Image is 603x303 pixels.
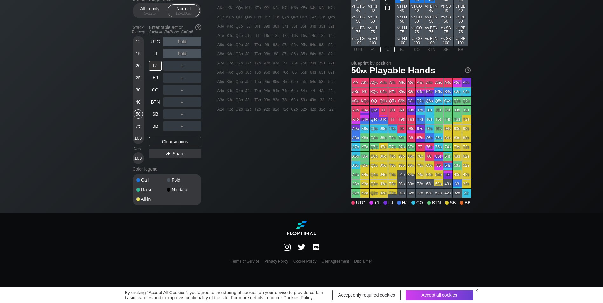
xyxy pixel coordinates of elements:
div: vs CO 50 [410,14,424,25]
a: Terms of Service [231,259,259,264]
h2: Blueprint by position [351,61,471,66]
span: bb [361,68,367,75]
div: 44 [309,86,318,95]
div: 65o [290,77,299,86]
div: 82o [272,105,281,114]
a: Privacy Policy [264,259,288,264]
div: 93o [263,96,271,104]
div: vs UTG 100 [351,36,366,46]
div: J2s [327,22,336,31]
div: K2o [226,105,235,114]
div: 84s [309,50,318,58]
div: vs CO 75 [410,25,424,36]
div: A6o [216,68,225,77]
div: KQo [360,97,369,105]
div: 42o [309,105,318,114]
div: JJ [379,106,388,115]
img: help.32db89a4.svg [464,67,471,74]
div: 73o [281,96,290,104]
div: Fold [167,178,197,182]
span: 50 [350,66,368,76]
a: Cookies Policy [283,295,312,300]
div: vs BTN 75 [424,25,439,36]
div: 54s [309,77,318,86]
div: vs HJ 50 [395,14,409,25]
div: vs CO 100 [410,36,424,46]
div: 85o [272,77,281,86]
div: T5o [253,77,262,86]
div: ＋ [163,85,201,95]
div: 94s [309,40,318,49]
div: 86o [272,68,281,77]
div: KJs [379,87,388,96]
div: A3s [453,78,462,87]
div: K4s [309,3,318,12]
div: T5s [299,31,308,40]
div: 96s [290,40,299,49]
div: A3o [216,96,225,104]
div: 53s [318,77,327,86]
div: Q2s [327,13,336,22]
div: 98o [263,50,271,58]
div: 52o [299,105,308,114]
div: 87s [281,50,290,58]
div: K4o [226,86,235,95]
div: QTs [253,13,262,22]
div: AQo [351,97,360,105]
div: 5 – 12 [137,11,163,16]
div: 30 [134,85,143,95]
div: Stack [130,22,147,37]
div: K5o [226,77,235,86]
div: 100 [134,153,143,163]
div: A4s [443,78,452,87]
div: 40 [134,97,143,107]
div: J2o [244,105,253,114]
div: Accept all cookies [406,290,473,300]
div: J7s [281,22,290,31]
div: 33 [318,96,327,104]
div: AKo [216,3,225,12]
div: QJs [244,13,253,22]
div: 63o [290,96,299,104]
div: 76s [290,59,299,68]
div: AKs [360,78,369,87]
div: BTN [424,47,439,52]
div: A8s [407,78,415,87]
div: vs SB 50 [439,14,453,25]
div: Q4s [443,97,452,105]
div: HJ [395,47,409,52]
div: QQ [235,13,244,22]
div: A5o [216,77,225,86]
div: A8o [216,50,225,58]
div: K2s [327,3,336,12]
div: AKo [351,87,360,96]
div: J3o [244,96,253,104]
div: UTG [351,47,366,52]
div: J6s [290,22,299,31]
div: vs UTG 50 [351,14,366,25]
div: J7o [244,59,253,68]
div: J8s [272,22,281,31]
a: User Agreement [322,259,349,264]
div: AA [351,78,360,87]
div: Q2o [235,105,244,114]
div: QTs [388,97,397,105]
div: K8o [226,50,235,58]
div: 32o [318,105,327,114]
div: 12 [134,37,143,46]
div: 43s [318,86,327,95]
div: T2o [253,105,262,114]
div: KQo [226,13,235,22]
img: LSE2INuPwJBwkuuOCCAC64JLhW+QMX4Z7QUmW1PwAAAABJRU5ErkJggg== [298,244,305,251]
div: vs BB 75 [454,25,468,36]
div: AJs [379,78,388,87]
div: T6o [253,68,262,77]
div: 50 [134,109,143,119]
div: 74o [281,86,290,95]
div: 65s [299,68,308,77]
div: 76o [281,68,290,77]
div: 85s [299,50,308,58]
div: Q9s [263,13,271,22]
div: 83o [272,96,281,104]
div: A7o [216,59,225,68]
